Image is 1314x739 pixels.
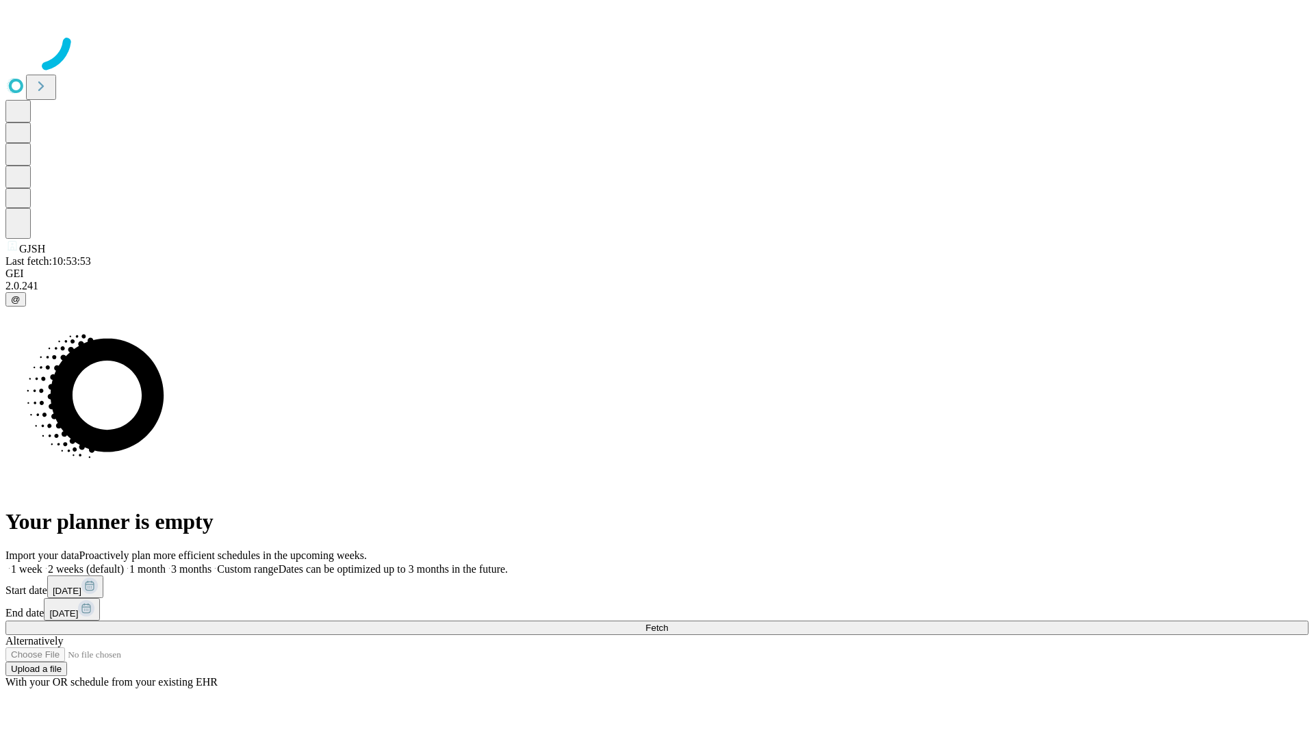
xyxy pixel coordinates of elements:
[49,608,78,619] span: [DATE]
[5,635,63,647] span: Alternatively
[5,676,218,688] span: With your OR schedule from your existing EHR
[5,621,1309,635] button: Fetch
[11,294,21,304] span: @
[47,575,103,598] button: [DATE]
[171,563,211,575] span: 3 months
[11,563,42,575] span: 1 week
[645,623,668,633] span: Fetch
[19,243,45,255] span: GJSH
[53,586,81,596] span: [DATE]
[5,268,1309,280] div: GEI
[48,563,124,575] span: 2 weeks (default)
[5,575,1309,598] div: Start date
[5,662,67,676] button: Upload a file
[79,549,367,561] span: Proactively plan more efficient schedules in the upcoming weeks.
[5,549,79,561] span: Import your data
[129,563,166,575] span: 1 month
[5,255,91,267] span: Last fetch: 10:53:53
[279,563,508,575] span: Dates can be optimized up to 3 months in the future.
[5,598,1309,621] div: End date
[44,598,100,621] button: [DATE]
[5,509,1309,534] h1: Your planner is empty
[5,280,1309,292] div: 2.0.241
[217,563,278,575] span: Custom range
[5,292,26,307] button: @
